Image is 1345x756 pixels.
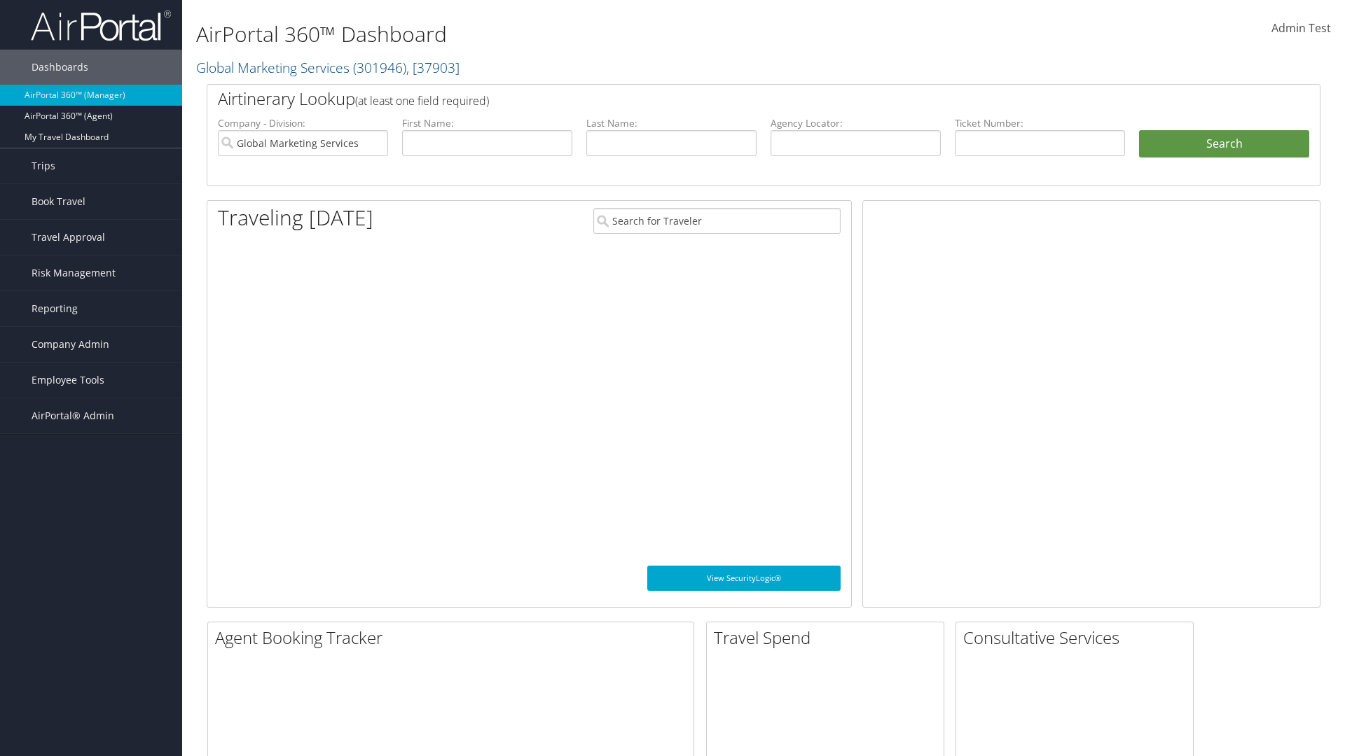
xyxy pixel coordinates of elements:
[218,116,388,130] label: Company - Division:
[714,626,944,650] h2: Travel Spend
[1271,7,1331,50] a: Admin Test
[32,255,116,290] span: Risk Management
[593,208,841,234] input: Search for Traveler
[32,184,85,219] span: Book Travel
[771,116,941,130] label: Agency Locator:
[963,626,1193,650] h2: Consultative Services
[32,363,104,398] span: Employee Tools
[647,566,841,591] a: View SecurityLogic®
[32,291,78,326] span: Reporting
[1271,20,1331,36] span: Admin Test
[406,58,460,77] span: , [ 37903 ]
[218,203,373,232] h1: Traveling [DATE]
[32,327,109,362] span: Company Admin
[353,58,406,77] span: ( 301946 )
[32,398,114,433] span: AirPortal® Admin
[355,93,489,108] span: (at least one field required)
[196,58,460,77] a: Global Marketing Services
[586,116,757,130] label: Last Name:
[32,148,55,183] span: Trips
[402,116,572,130] label: First Name:
[196,20,953,49] h1: AirPortal 360™ Dashboard
[1139,130,1309,158] button: Search
[31,9,171,42] img: airportal-logo.png
[215,626,694,650] h2: Agent Booking Tracker
[32,50,88,85] span: Dashboards
[218,87,1217,111] h2: Airtinerary Lookup
[32,220,105,255] span: Travel Approval
[955,116,1125,130] label: Ticket Number:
